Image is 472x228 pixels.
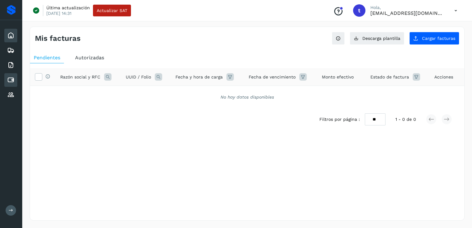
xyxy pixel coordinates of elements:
span: Fecha de vencimiento [249,74,296,80]
button: Cargar facturas [409,32,459,45]
button: Descarga plantilla [350,32,404,45]
span: Descarga plantilla [362,36,400,40]
div: Cuentas por pagar [4,73,17,87]
div: Inicio [4,29,17,42]
span: Monto efectivo [322,74,354,80]
p: Última actualización [46,5,90,11]
span: Razón social y RFC [60,74,100,80]
p: [DATE] 14:31 [46,11,71,16]
span: UUID / Folio [126,74,151,80]
button: Actualizar SAT [93,5,131,16]
div: Facturas [4,58,17,72]
span: Actualizar SAT [97,8,127,13]
span: Cargar facturas [422,36,455,40]
span: Filtros por página : [319,116,360,123]
p: tesoreria@clglogistico.com [370,10,445,16]
div: No hay datos disponibles [38,94,456,100]
span: Estado de factura [370,74,409,80]
h4: Mis facturas [35,34,81,43]
div: Embarques [4,44,17,57]
span: Autorizadas [75,55,104,61]
span: 1 - 0 de 0 [395,116,416,123]
span: Fecha y hora de carga [175,74,223,80]
span: Pendientes [34,55,60,61]
p: Hola, [370,5,445,10]
span: Acciones [434,74,453,80]
div: Proveedores [4,88,17,102]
